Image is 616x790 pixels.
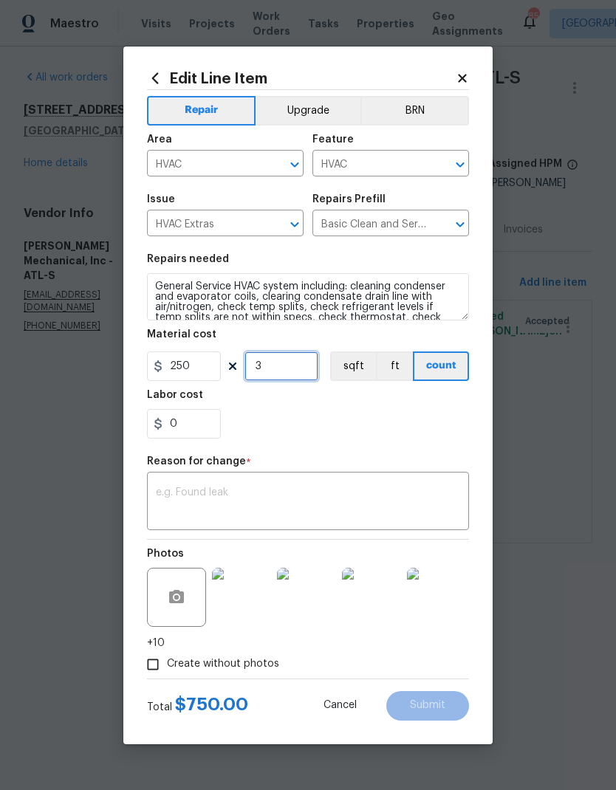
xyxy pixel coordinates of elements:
[147,456,246,467] h5: Reason for change
[360,96,469,126] button: BRN
[284,214,305,235] button: Open
[167,656,279,672] span: Create without photos
[147,636,165,650] span: +10
[147,254,229,264] h5: Repairs needed
[450,214,470,235] button: Open
[147,697,248,715] div: Total
[147,273,469,320] textarea: General Service HVAC system including: cleaning condenser and evaporator coils, clearing condensa...
[410,700,445,711] span: Submit
[386,691,469,721] button: Submit
[312,134,354,145] h5: Feature
[330,351,376,381] button: sqft
[147,96,256,126] button: Repair
[284,154,305,175] button: Open
[147,549,184,559] h5: Photos
[175,695,248,713] span: $ 750.00
[147,194,175,205] h5: Issue
[324,700,357,711] span: Cancel
[256,96,361,126] button: Upgrade
[147,390,203,400] h5: Labor cost
[147,329,216,340] h5: Material cost
[450,154,470,175] button: Open
[147,70,456,86] h2: Edit Line Item
[147,134,172,145] h5: Area
[312,194,386,205] h5: Repairs Prefill
[376,351,413,381] button: ft
[413,351,469,381] button: count
[300,691,380,721] button: Cancel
